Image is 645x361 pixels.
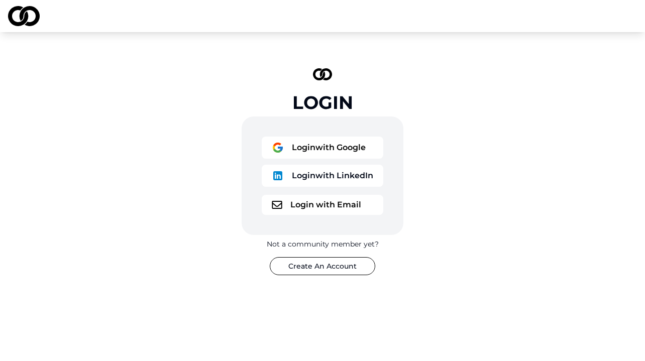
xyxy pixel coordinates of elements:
[267,239,379,249] div: Not a community member yet?
[270,257,375,275] button: Create An Account
[262,195,383,215] button: logoLogin with Email
[313,68,332,80] img: logo
[272,142,284,154] img: logo
[262,137,383,159] button: logoLoginwith Google
[292,92,353,112] div: Login
[272,170,284,182] img: logo
[8,6,40,26] img: logo
[272,201,282,209] img: logo
[262,165,383,187] button: logoLoginwith LinkedIn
